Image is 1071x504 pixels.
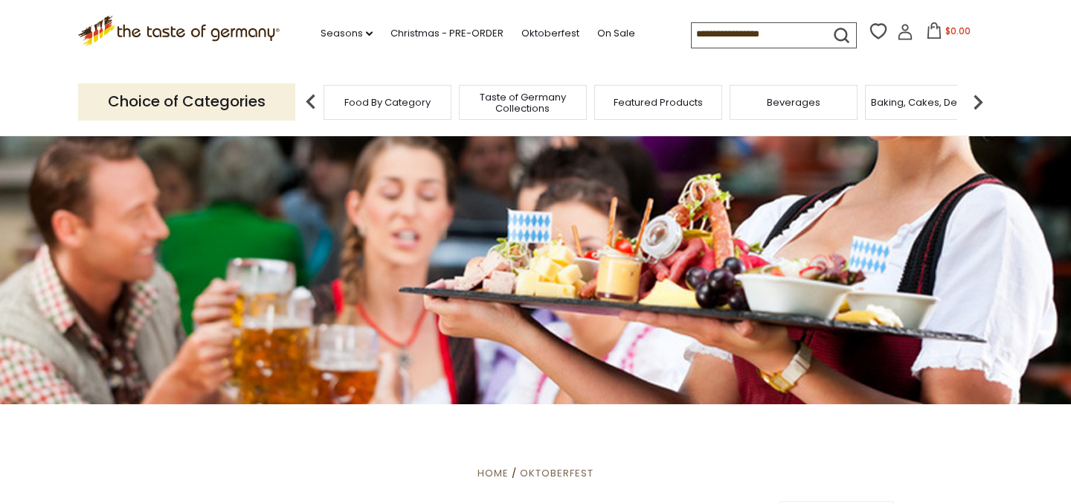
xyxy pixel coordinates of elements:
[945,25,971,37] span: $0.00
[614,97,703,108] a: Featured Products
[463,92,582,114] a: Taste of Germany Collections
[767,97,820,108] a: Beverages
[871,97,986,108] a: Baking, Cakes, Desserts
[321,25,373,42] a: Seasons
[296,87,326,117] img: previous arrow
[344,97,431,108] a: Food By Category
[520,466,594,480] a: Oktoberfest
[521,25,579,42] a: Oktoberfest
[916,22,980,45] button: $0.00
[477,466,509,480] a: Home
[963,87,993,117] img: next arrow
[390,25,504,42] a: Christmas - PRE-ORDER
[78,83,295,120] p: Choice of Categories
[597,25,635,42] a: On Sale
